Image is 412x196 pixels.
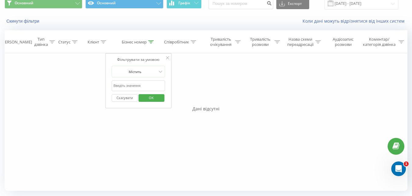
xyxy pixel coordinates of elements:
div: Тип дзвінка [34,37,48,47]
span: 1 [404,161,409,166]
div: Аудіозапис розмови [328,37,359,47]
span: OK [143,93,160,102]
button: Скасувати [112,94,138,102]
div: Назва схеми переадресації [287,37,314,47]
a: Коли дані можуть відрізнятися вiд інших систем [303,18,407,24]
div: Дані відсутні [5,106,407,112]
div: Бізнес номер [122,39,147,45]
input: Введіть значення [112,80,165,91]
button: OK [138,94,164,102]
span: Графік [178,1,190,5]
iframe: Intercom live chat [391,161,406,176]
div: [PERSON_NAME] [1,39,32,45]
div: Клієнт [88,39,99,45]
div: Коментар/категорія дзвінка [361,37,397,47]
div: Статус [58,39,70,45]
span: Основний [15,1,33,6]
div: Тривалість очікування [208,37,234,47]
div: Фільтрувати за умовою [112,57,165,63]
button: Скинути фільтри [5,18,42,24]
div: Тривалість розмови [248,37,273,47]
div: Співробітник [164,39,189,45]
